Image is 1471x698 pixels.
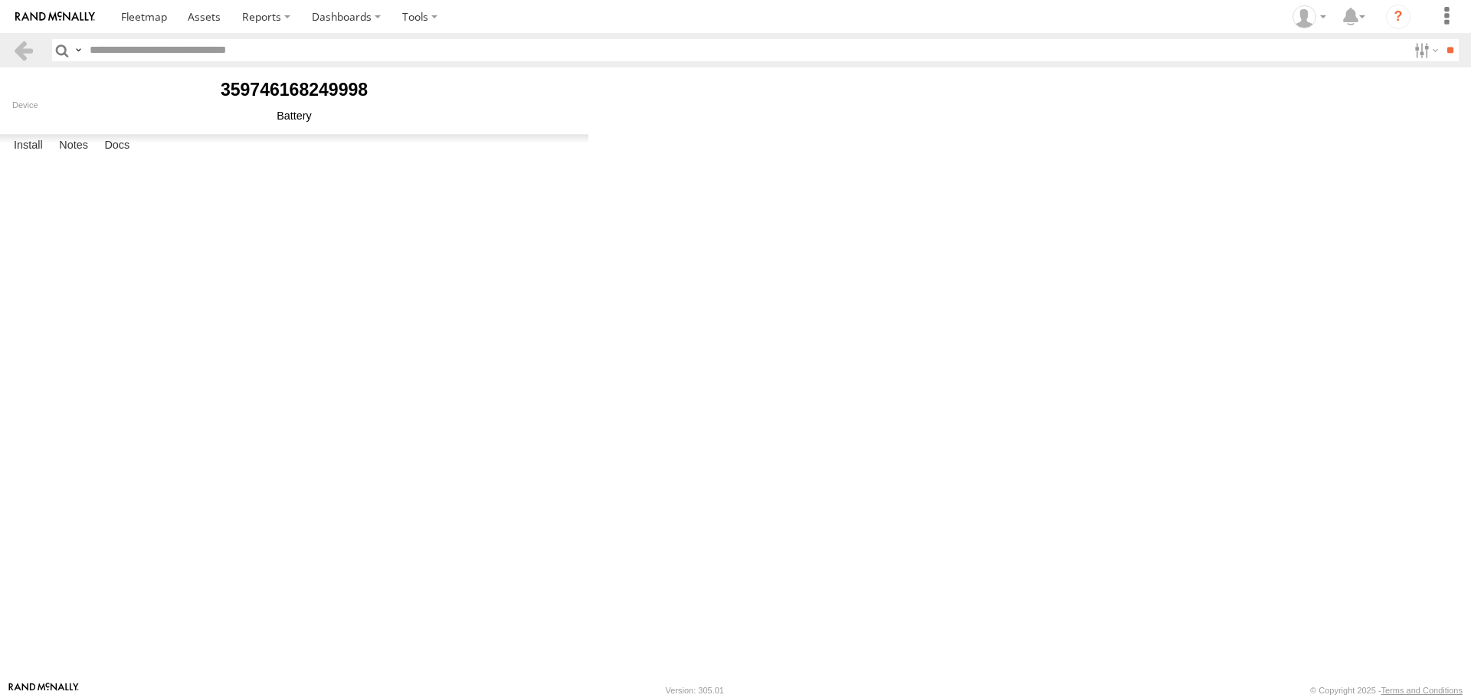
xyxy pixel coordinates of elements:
[8,683,79,698] a: Visit our Website
[1310,686,1463,695] div: © Copyright 2025 -
[12,110,576,122] div: Battery
[6,135,51,156] label: Install
[1287,5,1332,28] div: Adam Falloon
[15,11,95,22] img: rand-logo.svg
[1408,39,1441,61] label: Search Filter Options
[51,135,96,156] label: Notes
[1386,5,1410,29] i: ?
[72,39,84,61] label: Search Query
[12,100,576,110] div: Device
[97,135,137,156] label: Docs
[666,686,724,695] div: Version: 305.01
[221,80,368,100] b: 359746168249998
[1381,686,1463,695] a: Terms and Conditions
[12,39,34,61] a: Back to previous Page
